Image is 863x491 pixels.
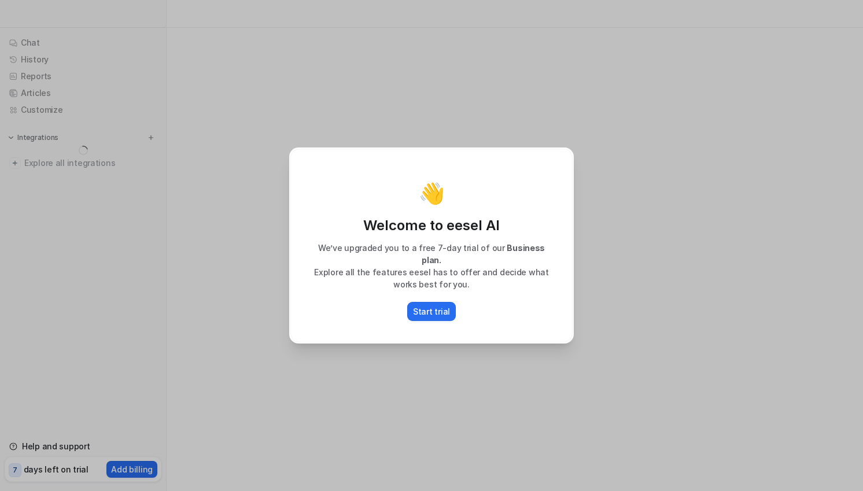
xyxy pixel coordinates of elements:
[303,242,560,266] p: We’ve upgraded you to a free 7-day trial of our
[303,216,560,235] p: Welcome to eesel AI
[303,266,560,290] p: Explore all the features eesel has to offer and decide what works best for you.
[407,302,456,321] button: Start trial
[413,305,450,318] p: Start trial
[419,182,445,205] p: 👋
